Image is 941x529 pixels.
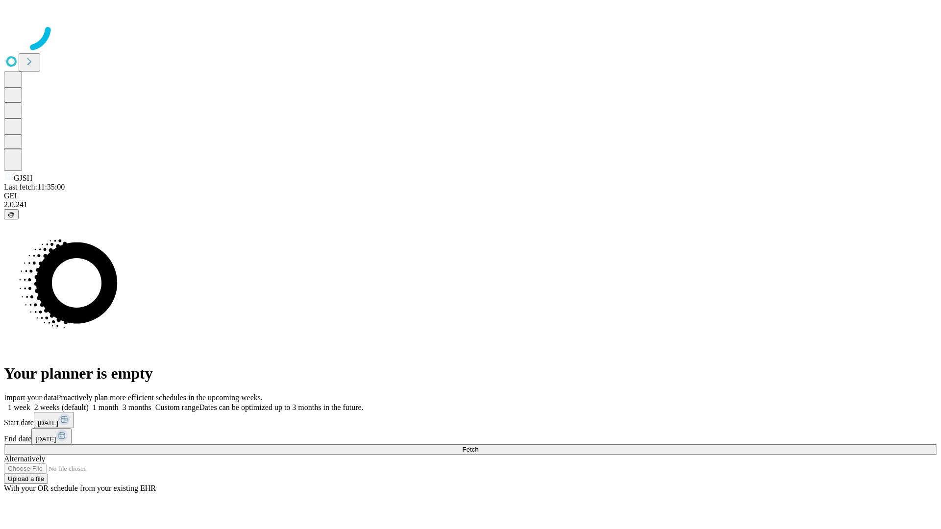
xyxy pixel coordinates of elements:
[4,183,65,191] span: Last fetch: 11:35:00
[4,428,937,444] div: End date
[4,200,937,209] div: 2.0.241
[4,455,45,463] span: Alternatively
[4,444,937,455] button: Fetch
[123,403,151,411] span: 3 months
[199,403,363,411] span: Dates can be optimized up to 3 months in the future.
[4,484,156,492] span: With your OR schedule from your existing EHR
[4,192,937,200] div: GEI
[14,174,32,182] span: GJSH
[38,419,58,427] span: [DATE]
[462,446,478,453] span: Fetch
[34,412,74,428] button: [DATE]
[35,435,56,443] span: [DATE]
[93,403,119,411] span: 1 month
[155,403,199,411] span: Custom range
[34,403,89,411] span: 2 weeks (default)
[4,364,937,383] h1: Your planner is empty
[4,412,937,428] div: Start date
[4,393,57,402] span: Import your data
[8,211,15,218] span: @
[4,209,19,219] button: @
[4,474,48,484] button: Upload a file
[57,393,263,402] span: Proactively plan more efficient schedules in the upcoming weeks.
[31,428,72,444] button: [DATE]
[8,403,30,411] span: 1 week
